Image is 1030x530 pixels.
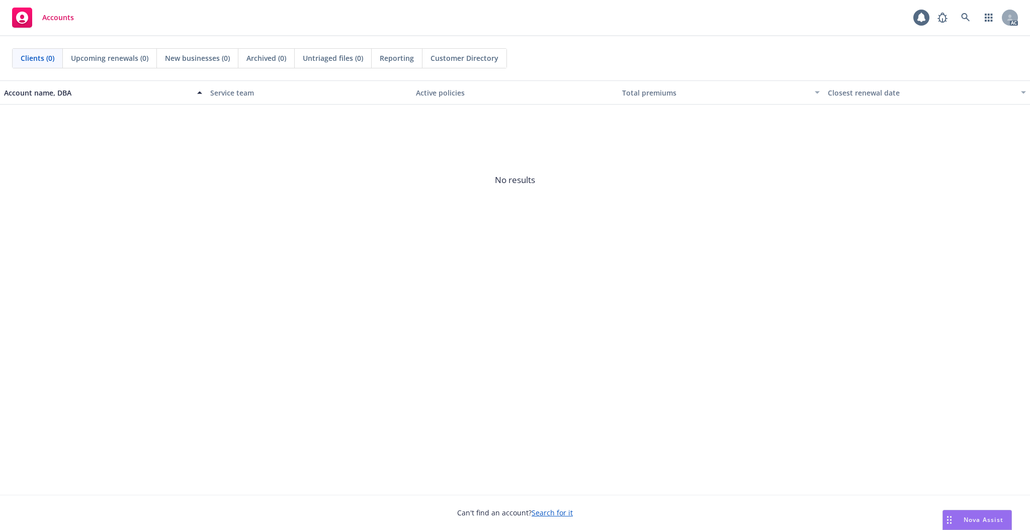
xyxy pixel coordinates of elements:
span: Archived (0) [246,53,286,63]
span: Accounts [42,14,74,22]
a: Switch app [979,8,999,28]
button: Nova Assist [942,510,1012,530]
button: Total premiums [618,80,824,105]
a: Accounts [8,4,78,32]
span: Reporting [380,53,414,63]
span: Untriaged files (0) [303,53,363,63]
button: Service team [206,80,412,105]
button: Closest renewal date [824,80,1030,105]
span: Nova Assist [964,515,1003,524]
div: Closest renewal date [828,87,1015,98]
div: Service team [210,87,408,98]
a: Search for it [532,508,573,517]
span: Customer Directory [431,53,498,63]
div: Active policies [416,87,614,98]
span: Can't find an account? [457,507,573,518]
div: Account name, DBA [4,87,191,98]
div: Drag to move [943,510,956,529]
a: Report a Bug [932,8,953,28]
span: New businesses (0) [165,53,230,63]
span: Clients (0) [21,53,54,63]
div: Total premiums [622,87,809,98]
a: Search [956,8,976,28]
span: Upcoming renewals (0) [71,53,148,63]
button: Active policies [412,80,618,105]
